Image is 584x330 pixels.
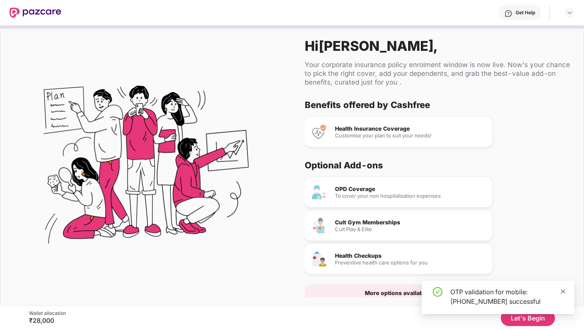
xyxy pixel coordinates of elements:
[311,184,327,200] img: OPD Coverage
[10,8,61,18] img: New Pazcare Logo
[305,99,565,110] div: Benefits offered by Cashfree
[311,251,327,267] img: Health Checkups
[566,10,573,16] img: svg+xml;base64,PHN2ZyBpZD0iRHJvcGRvd24tMzJ4MzIiIHhtbG5zPSJodHRwOi8vd3d3LnczLm9yZy8yMDAwL3N2ZyIgd2...
[504,10,512,17] img: svg+xml;base64,PHN2ZyBpZD0iSGVscC0zMngzMiIgeG1sbnM9Imh0dHA6Ly93d3cudzMub3JnLzIwMDAvc3ZnIiB3aWR0aD...
[335,126,486,131] div: Health Insurance Coverage
[44,65,249,270] img: Flex Benefits Illustration
[311,124,327,140] img: Health Insurance Coverage
[305,38,571,54] div: Hi [PERSON_NAME] ,
[335,220,486,225] div: Cult Gym Memberships
[433,287,442,297] span: check-circle
[305,60,571,87] div: Your corporate insurance policy enrolment window is now live. Now's your chance to pick the right...
[450,287,565,306] div: OTP validation for mobile: [PHONE_NUMBER] successful
[311,218,327,234] img: Cult Gym Memberships
[365,290,433,296] div: More options available...
[516,10,535,16] div: Get Help
[335,260,486,265] div: Preventive health care options for you
[560,289,566,294] span: close
[335,133,486,138] div: Customise your plan to suit your needs!
[29,310,66,316] div: Wallet allocation
[335,193,486,199] div: To cover your non hospitalisation expenses
[335,227,486,232] div: Cult Play & Elite
[335,253,486,259] div: Health Checkups
[305,160,565,171] div: Optional Add-ons
[335,186,486,192] div: OPD Coverage
[29,316,66,324] div: ₹28,000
